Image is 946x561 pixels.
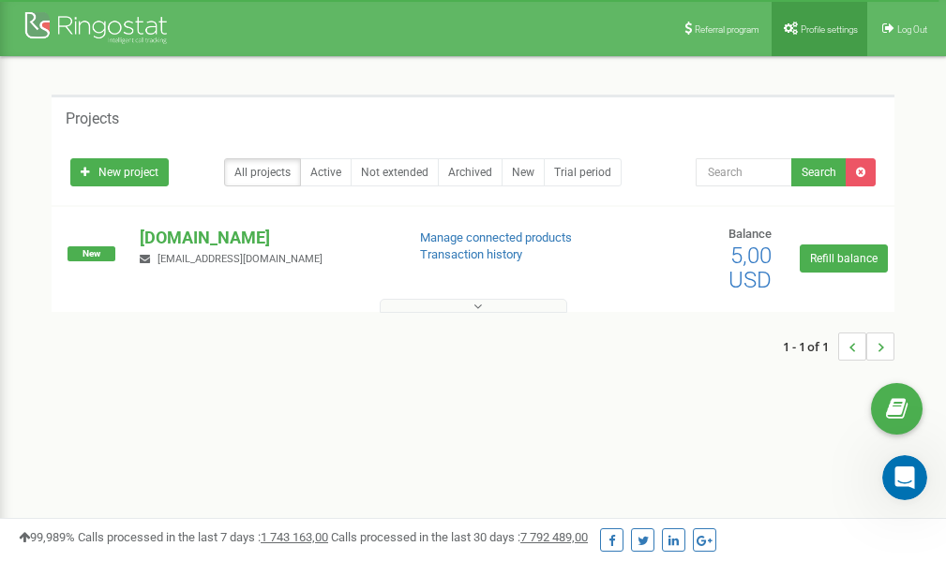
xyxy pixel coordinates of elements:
[897,24,927,35] span: Log Out
[502,158,545,186] a: New
[78,530,328,544] span: Calls processed in the last 7 days :
[420,230,572,244] a: Manage connected products
[544,158,622,186] a: Trial period
[70,158,169,186] a: New project
[783,314,894,379] nav: ...
[351,158,439,186] a: Not extended
[791,158,847,186] button: Search
[66,111,119,127] h5: Projects
[882,455,927,500] iframe: Intercom live chat
[331,530,588,544] span: Calls processed in the last 30 days :
[728,227,772,241] span: Balance
[695,24,759,35] span: Referral program
[158,253,323,265] span: [EMAIL_ADDRESS][DOMAIN_NAME]
[800,244,888,273] a: Refill balance
[68,246,115,261] span: New
[801,24,858,35] span: Profile settings
[728,243,772,293] span: 5,00 USD
[696,158,792,186] input: Search
[520,530,588,544] u: 7 792 489,00
[300,158,352,186] a: Active
[420,247,522,261] a: Transaction history
[19,530,75,544] span: 99,989%
[224,158,301,186] a: All projects
[140,226,389,250] p: [DOMAIN_NAME]
[783,332,838,361] span: 1 - 1 of 1
[438,158,503,186] a: Archived
[261,530,328,544] u: 1 743 163,00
